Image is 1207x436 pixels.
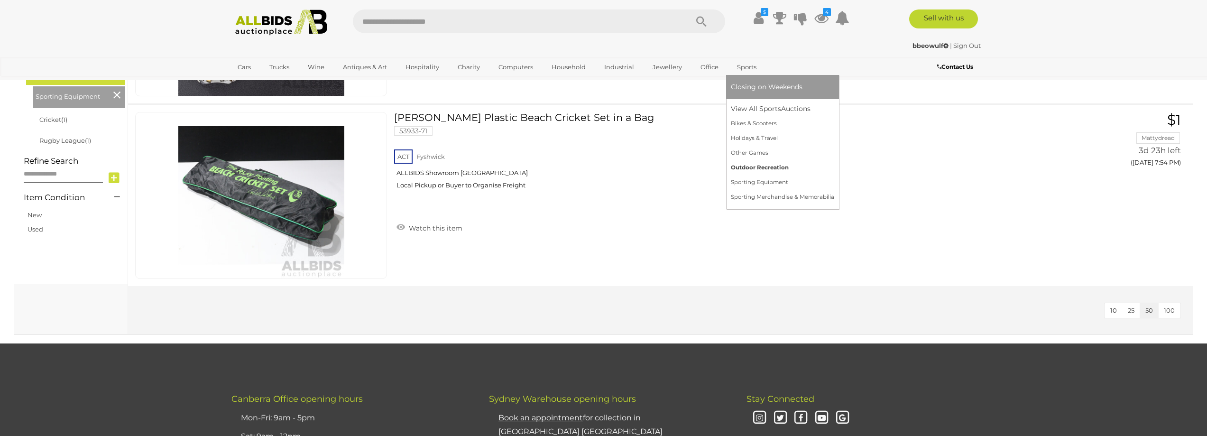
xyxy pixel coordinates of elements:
[231,394,363,404] span: Canberra Office opening hours
[953,42,981,49] a: Sign Out
[761,8,768,16] i: $
[498,413,583,422] u: Book an appointment
[598,59,640,75] a: Industrial
[678,9,725,33] button: Search
[1110,306,1117,314] span: 10
[772,410,789,427] i: Twitter
[1128,306,1134,314] span: 25
[231,59,257,75] a: Cars
[492,59,539,75] a: Computers
[814,9,829,27] a: 4
[746,394,814,404] span: Stay Connected
[28,211,42,219] a: New
[1167,111,1181,129] span: $1
[406,224,462,232] span: Watch this item
[1145,306,1153,314] span: 50
[28,225,43,233] a: Used
[401,112,1008,196] a: [PERSON_NAME] Plastic Beach Cricket Set in a Bag 53933-71 ACT Fyshwick ALLBIDS Showroom [GEOGRAPH...
[1105,303,1123,318] button: 10
[909,9,978,28] a: Sell with us
[451,59,486,75] a: Charity
[24,157,125,166] h4: Refine Search
[751,410,768,427] i: Instagram
[263,59,295,75] a: Trucks
[302,59,331,75] a: Wine
[239,409,465,427] li: Mon-Fri: 9am - 5pm
[394,220,465,234] a: Watch this item
[646,59,688,75] a: Jewellery
[36,89,107,102] span: Sporting Equipment
[231,75,311,91] a: [GEOGRAPHIC_DATA]
[498,413,663,436] a: Book an appointmentfor collection in [GEOGRAPHIC_DATA] [GEOGRAPHIC_DATA]
[61,116,67,123] span: (1)
[545,59,592,75] a: Household
[39,137,91,144] a: Rugby League(1)
[950,42,952,49] span: |
[1140,303,1159,318] button: 50
[1158,303,1180,318] button: 100
[823,8,831,16] i: 4
[694,59,725,75] a: Office
[24,193,100,202] h4: Item Condition
[813,410,830,427] i: Youtube
[731,59,763,75] a: Sports
[337,59,393,75] a: Antiques & Art
[792,410,809,427] i: Facebook
[39,116,67,123] a: Cricket(1)
[834,410,851,427] i: Google
[85,137,91,144] span: (1)
[752,9,766,27] a: $
[1122,303,1140,318] button: 25
[912,42,950,49] a: bbeowulf
[399,59,445,75] a: Hospitality
[1164,306,1175,314] span: 100
[230,9,333,36] img: Allbids.com.au
[937,63,973,70] b: Contact Us
[1023,112,1183,171] a: $1 Mattydread 3d 23h left ([DATE] 7:54 PM)
[178,112,344,278] img: 53933-71a.JPG
[937,62,976,72] a: Contact Us
[489,394,636,404] span: Sydney Warehouse opening hours
[912,42,949,49] strong: bbeowulf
